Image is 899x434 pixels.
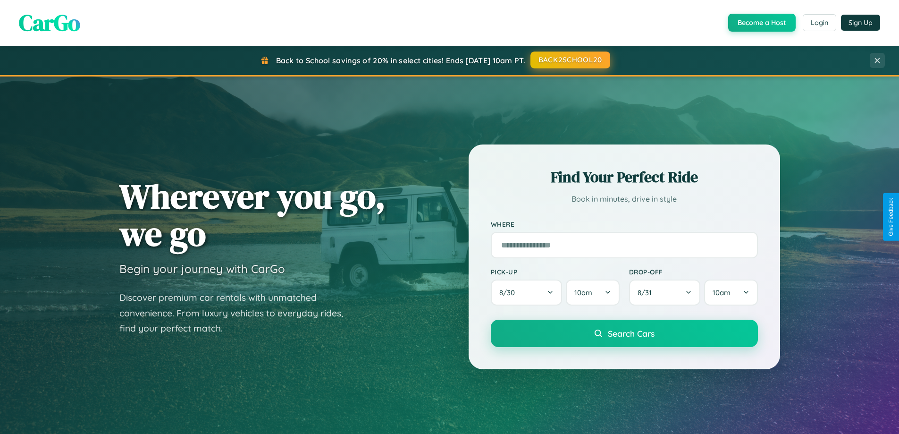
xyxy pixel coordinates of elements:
button: Search Cars [491,320,758,347]
button: 10am [704,280,757,306]
span: Search Cars [608,328,655,339]
button: BACK2SCHOOL20 [530,51,610,68]
div: Give Feedback [888,198,894,236]
span: 10am [713,288,731,297]
h1: Wherever you go, we go [119,178,386,252]
p: Book in minutes, drive in style [491,192,758,206]
button: 10am [566,280,619,306]
span: CarGo [19,7,80,38]
span: 8 / 31 [638,288,656,297]
span: Back to School savings of 20% in select cities! Ends [DATE] 10am PT. [276,56,525,65]
label: Drop-off [629,268,758,276]
button: 8/31 [629,280,701,306]
label: Pick-up [491,268,620,276]
button: Login [803,14,836,31]
button: 8/30 [491,280,563,306]
button: Become a Host [728,14,796,32]
label: Where [491,220,758,228]
span: 10am [574,288,592,297]
span: 8 / 30 [499,288,520,297]
h2: Find Your Perfect Ride [491,167,758,187]
button: Sign Up [841,15,880,31]
p: Discover premium car rentals with unmatched convenience. From luxury vehicles to everyday rides, ... [119,290,355,336]
h3: Begin your journey with CarGo [119,262,285,276]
